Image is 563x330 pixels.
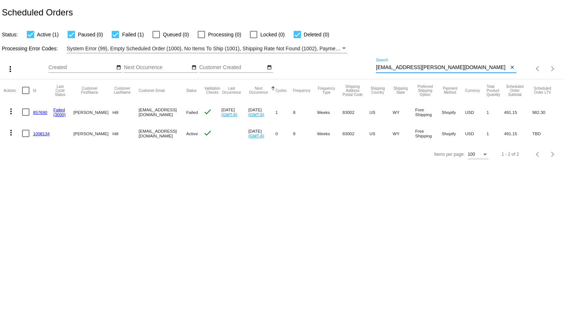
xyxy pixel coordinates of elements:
[248,86,269,94] button: Change sorting for NextOccurrenceUtc
[468,152,488,157] mat-select: Items per page:
[487,123,504,144] mat-cell: 1
[376,65,509,71] input: Search
[465,101,487,123] mat-cell: USD
[203,129,212,137] mat-icon: check
[33,88,36,93] button: Change sorting for Id
[369,86,386,94] button: Change sorting for ShippingCountry
[73,86,106,94] button: Change sorting for CustomerFirstName
[293,88,310,93] button: Change sorting for Frequency
[6,65,15,73] mat-icon: more_vert
[343,101,369,123] mat-cell: 83002
[275,123,293,144] mat-cell: 0
[78,30,103,39] span: Paused (0)
[415,123,442,144] mat-cell: Free Shipping
[293,123,317,144] mat-cell: 8
[392,123,415,144] mat-cell: WY
[317,101,343,123] mat-cell: Weeks
[139,101,186,123] mat-cell: [EMAIL_ADDRESS][DOMAIN_NAME]
[502,152,519,157] div: 1 - 2 of 2
[275,88,286,93] button: Change sorting for Cycles
[53,107,65,112] a: Failed
[532,101,559,123] mat-cell: 982.30
[116,65,121,71] mat-icon: date_range
[186,110,198,115] span: Failed
[415,101,442,123] mat-cell: Free Shipping
[293,101,317,123] mat-cell: 8
[112,101,139,123] mat-cell: Hill
[53,112,66,117] a: (3000)
[504,101,532,123] mat-cell: 491.15
[186,131,198,136] span: Active
[199,65,265,71] input: Customer Created
[392,101,415,123] mat-cell: WY
[248,133,264,138] a: (GMT-6)
[2,32,18,37] span: Status:
[260,30,284,39] span: Locked (0)
[442,101,465,123] mat-cell: Shopify
[465,123,487,144] mat-cell: USD
[33,131,50,136] a: 1008134
[67,44,348,53] mat-select: Filter by Processing Error Codes
[203,107,212,116] mat-icon: check
[33,110,47,115] a: 857690
[248,123,276,144] mat-cell: [DATE]
[509,64,516,72] button: Clear
[487,101,504,123] mat-cell: 1
[248,112,264,117] a: (GMT-6)
[369,101,392,123] mat-cell: US
[434,152,465,157] div: Items per page:
[304,30,329,39] span: Deleted (0)
[545,61,560,76] button: Next page
[343,85,363,97] button: Change sorting for ShippingPostcode
[504,85,526,97] button: Change sorting for Subtotal
[73,101,112,123] mat-cell: [PERSON_NAME]
[112,123,139,144] mat-cell: Hill
[504,123,532,144] mat-cell: 491.15
[415,85,435,97] button: Change sorting for PreferredShippingOption
[112,86,132,94] button: Change sorting for CustomerLastName
[545,147,560,162] button: Next page
[532,123,559,144] mat-cell: TBD
[2,7,73,18] h2: Scheduled Orders
[221,101,248,123] mat-cell: [DATE]
[73,123,112,144] mat-cell: [PERSON_NAME]
[7,107,15,116] mat-icon: more_vert
[267,65,272,71] mat-icon: date_range
[4,79,22,101] mat-header-cell: Actions
[208,30,241,39] span: Processing (0)
[465,88,480,93] button: Change sorting for CurrencyIso
[317,86,336,94] button: Change sorting for FrequencyType
[532,86,552,94] button: Change sorting for LifetimeValue
[531,61,545,76] button: Previous page
[139,123,186,144] mat-cell: [EMAIL_ADDRESS][DOMAIN_NAME]
[442,86,459,94] button: Change sorting for PaymentMethod.Type
[191,65,197,71] mat-icon: date_range
[186,88,197,93] button: Change sorting for Status
[369,123,392,144] mat-cell: US
[2,46,58,51] span: Processing Error Codes:
[49,65,115,71] input: Created
[221,86,241,94] button: Change sorting for LastOccurrenceUtc
[139,88,165,93] button: Change sorting for CustomerEmail
[392,86,408,94] button: Change sorting for ShippingState
[122,30,144,39] span: Failed (1)
[53,85,67,97] button: Change sorting for LastProcessingCycleId
[468,152,475,157] span: 100
[221,112,237,117] a: (GMT-6)
[343,123,369,144] mat-cell: 83002
[124,65,190,71] input: Next Occurrence
[163,30,189,39] span: Queued (0)
[248,101,276,123] mat-cell: [DATE]
[37,30,59,39] span: Active (1)
[442,123,465,144] mat-cell: Shopify
[510,65,515,71] mat-icon: close
[7,128,15,137] mat-icon: more_vert
[317,123,343,144] mat-cell: Weeks
[531,147,545,162] button: Previous page
[487,79,504,101] mat-header-cell: Total Product Quantity
[275,101,293,123] mat-cell: 1
[203,79,221,101] mat-header-cell: Validation Checks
